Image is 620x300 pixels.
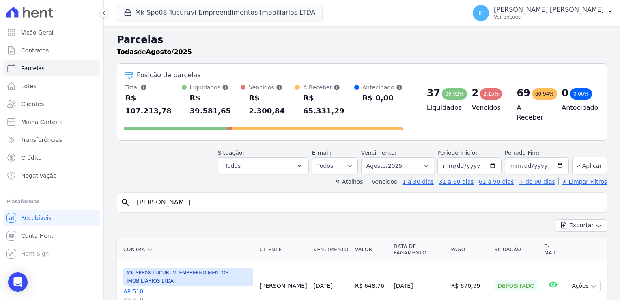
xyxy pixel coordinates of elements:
a: Recebíveis [3,210,100,226]
span: Visão Geral [21,28,54,37]
div: 0,00% [570,88,592,100]
a: + de 90 dias [519,178,555,185]
button: Aplicar [572,157,607,174]
h2: Parcelas [117,33,607,47]
label: Período Fim: [505,149,569,157]
div: Open Intercom Messenger [8,272,28,292]
h4: Vencidos [472,103,504,113]
h4: Liquidados [427,103,459,113]
span: Parcelas [21,64,45,72]
a: Contratos [3,42,100,59]
h4: Antecipado [562,103,594,113]
div: R$ 39.581,65 [190,91,241,117]
div: Liquidados [190,83,241,91]
a: 61 a 90 dias [479,178,514,185]
a: Parcelas [3,60,100,76]
a: [DATE] [314,283,333,289]
th: Data de Pagamento [390,238,448,261]
button: Ações [568,280,601,292]
label: ↯ Atalhos [335,178,363,185]
th: Cliente [256,238,310,261]
div: Antecipado [362,83,403,91]
p: [PERSON_NAME] [PERSON_NAME] [494,6,604,14]
div: 2 [472,87,479,100]
th: Contrato [117,238,256,261]
th: Valor [352,238,390,261]
div: 69 [517,87,530,100]
p: de [117,47,192,57]
th: E-mail [541,238,565,261]
span: Transferências [21,136,62,144]
strong: Todas [117,48,138,56]
h4: A Receber [517,103,549,122]
th: Situação [491,238,541,261]
span: Contratos [21,46,49,54]
div: 60,94% [532,88,557,100]
span: Crédito [21,154,42,162]
div: Total [125,83,182,91]
span: Recebíveis [21,214,52,222]
a: Crédito [3,150,100,166]
input: Buscar por nome do lote ou do cliente [132,194,603,211]
a: Lotes [3,78,100,94]
label: Vencidos: [368,178,399,185]
div: Plataformas [6,197,97,207]
a: Visão Geral [3,24,100,41]
i: search [121,198,130,207]
span: Minha Carteira [21,118,63,126]
span: IF [478,10,483,16]
div: Depositado [494,280,538,291]
th: Pago [448,238,491,261]
div: R$ 0,00 [362,91,403,104]
span: Todos [225,161,241,171]
button: Mk Spe08 Tucuruvi Empreendimentos Imobiliarios LTDA [117,5,323,20]
a: Transferências [3,132,100,148]
div: 36,92% [442,88,467,100]
label: Vencimento: [361,150,396,156]
div: Vencidos [249,83,295,91]
button: Exportar [556,219,607,232]
th: Vencimento [310,238,352,261]
button: Todos [218,157,309,174]
a: Negativação [3,167,100,184]
strong: Agosto/2025 [146,48,192,56]
div: R$ 107.213,78 [125,91,182,117]
span: Conta Hent [21,232,53,240]
span: Clientes [21,100,44,108]
a: Minha Carteira [3,114,100,130]
a: ✗ Limpar Filtros [558,178,607,185]
div: 37 [427,87,440,100]
label: Período Inicío: [437,150,477,156]
a: 31 a 60 dias [439,178,474,185]
a: Conta Hent [3,228,100,244]
label: E-mail: [312,150,332,156]
div: Posição de parcelas [137,70,201,80]
span: Lotes [21,82,37,90]
div: A Receber [303,83,354,91]
label: Situação: [218,150,244,156]
a: Clientes [3,96,100,112]
button: IF [PERSON_NAME] [PERSON_NAME] Ver opções [466,2,620,24]
span: Negativação [21,172,57,180]
span: MK SPE08 TUCURUVI EMPREENDIMENTOS IMOBILIARIOS LTDA [123,268,253,286]
p: Ver opções [494,14,604,20]
div: R$ 65.331,29 [303,91,354,117]
div: R$ 2.300,84 [249,91,295,117]
div: 0 [562,87,568,100]
div: 2,15% [480,88,502,100]
a: 1 a 30 dias [403,178,434,185]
